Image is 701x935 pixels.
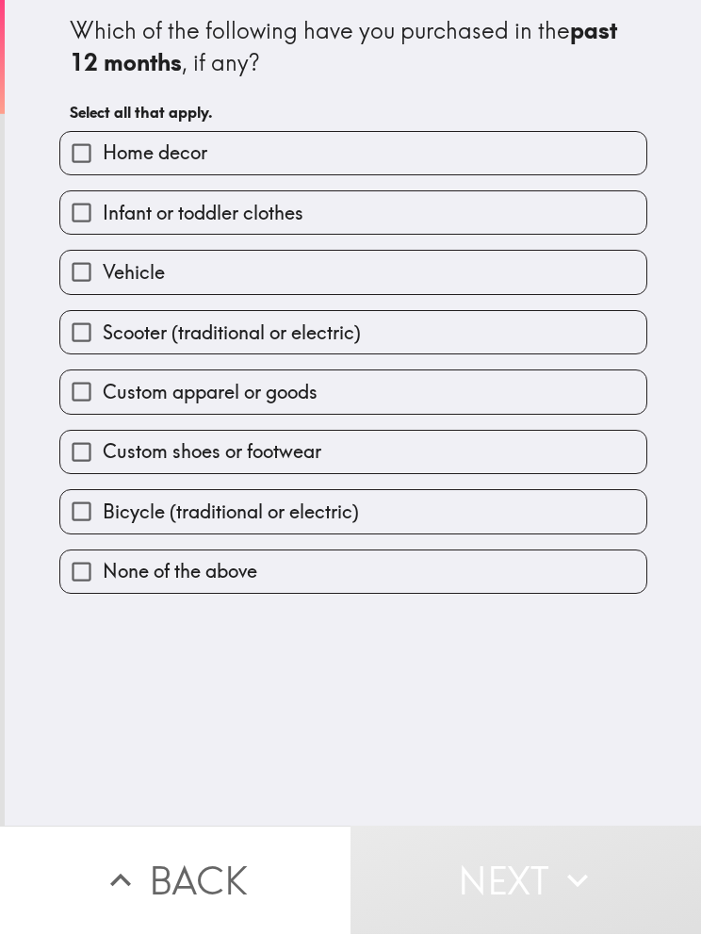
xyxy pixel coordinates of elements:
[103,140,207,167] span: Home decor
[103,439,321,466] span: Custom shoes or footwear
[103,500,359,526] span: Bicycle (traditional or electric)
[60,252,646,294] button: Vehicle
[70,103,637,123] h6: Select all that apply.
[103,201,303,227] span: Infant or toddler clothes
[103,380,318,406] span: Custom apparel or goods
[60,371,646,414] button: Custom apparel or goods
[60,312,646,354] button: Scooter (traditional or electric)
[350,827,701,935] button: Next
[70,17,623,77] b: past 12 months
[60,192,646,235] button: Infant or toddler clothes
[103,260,165,287] span: Vehicle
[60,491,646,533] button: Bicycle (traditional or electric)
[103,559,257,585] span: None of the above
[60,551,646,594] button: None of the above
[60,432,646,474] button: Custom shoes or footwear
[60,133,646,175] button: Home decor
[103,320,361,347] span: Scooter (traditional or electric)
[70,16,637,79] div: Which of the following have you purchased in the , if any?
